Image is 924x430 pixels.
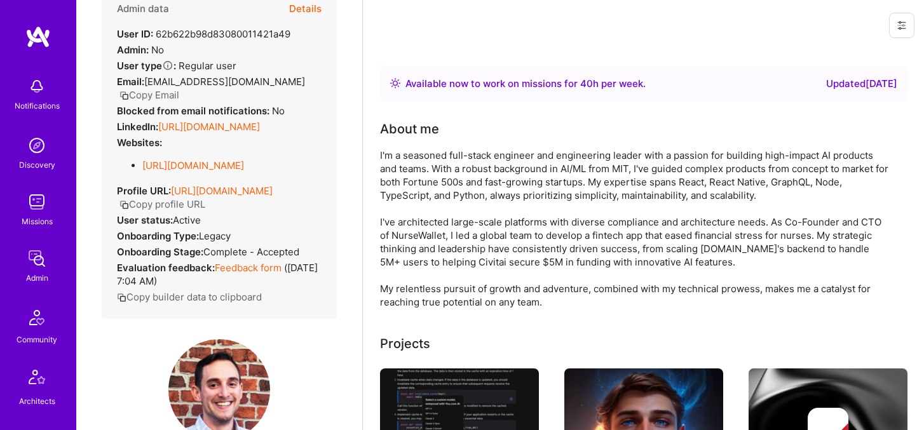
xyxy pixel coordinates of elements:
[22,364,52,394] img: Architects
[119,88,179,102] button: Copy Email
[117,59,236,72] div: Regular user
[19,394,55,408] div: Architects
[117,246,203,258] strong: Onboarding Stage:
[199,230,231,242] span: legacy
[117,121,158,133] strong: LinkedIn:
[405,76,646,91] div: Available now to work on missions for h per week .
[380,119,439,138] div: About me
[17,333,57,346] div: Community
[24,133,50,158] img: discovery
[117,293,126,302] i: icon Copy
[119,200,129,210] i: icon Copy
[117,185,171,197] strong: Profile URL:
[117,105,272,117] strong: Blocked from email notifications:
[119,198,205,211] button: Copy profile URL
[117,28,153,40] strong: User ID:
[203,246,299,258] span: Complete - Accepted
[24,246,50,271] img: admin teamwork
[24,189,50,215] img: teamwork
[826,76,897,91] div: Updated [DATE]
[390,78,400,88] img: Availability
[144,76,305,88] span: [EMAIL_ADDRESS][DOMAIN_NAME]
[117,214,173,226] strong: User status:
[19,158,55,171] div: Discovery
[117,137,162,149] strong: Websites:
[117,230,199,242] strong: Onboarding Type:
[117,27,290,41] div: 62b622b98d83080011421a49
[173,214,201,226] span: Active
[117,104,285,118] div: No
[171,185,273,197] a: [URL][DOMAIN_NAME]
[24,74,50,99] img: bell
[117,3,169,15] h4: Admin data
[117,290,262,304] button: Copy builder data to clipboard
[162,60,173,71] i: Help
[380,334,430,353] div: Projects
[580,77,593,90] span: 40
[142,159,244,171] a: [URL][DOMAIN_NAME]
[25,25,51,48] img: logo
[380,149,888,309] div: I'm a seasoned full-stack engineer and engineering leader with a passion for building high-impact...
[15,99,60,112] div: Notifications
[22,302,52,333] img: Community
[119,91,129,100] i: icon Copy
[117,76,144,88] strong: Email:
[158,121,260,133] a: [URL][DOMAIN_NAME]
[117,60,176,72] strong: User type :
[117,44,149,56] strong: Admin:
[117,43,164,57] div: No
[117,262,215,274] strong: Evaluation feedback:
[26,271,48,285] div: Admin
[215,262,282,274] a: Feedback form
[22,215,53,228] div: Missions
[117,261,322,288] div: ( [DATE] 7:04 AM )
